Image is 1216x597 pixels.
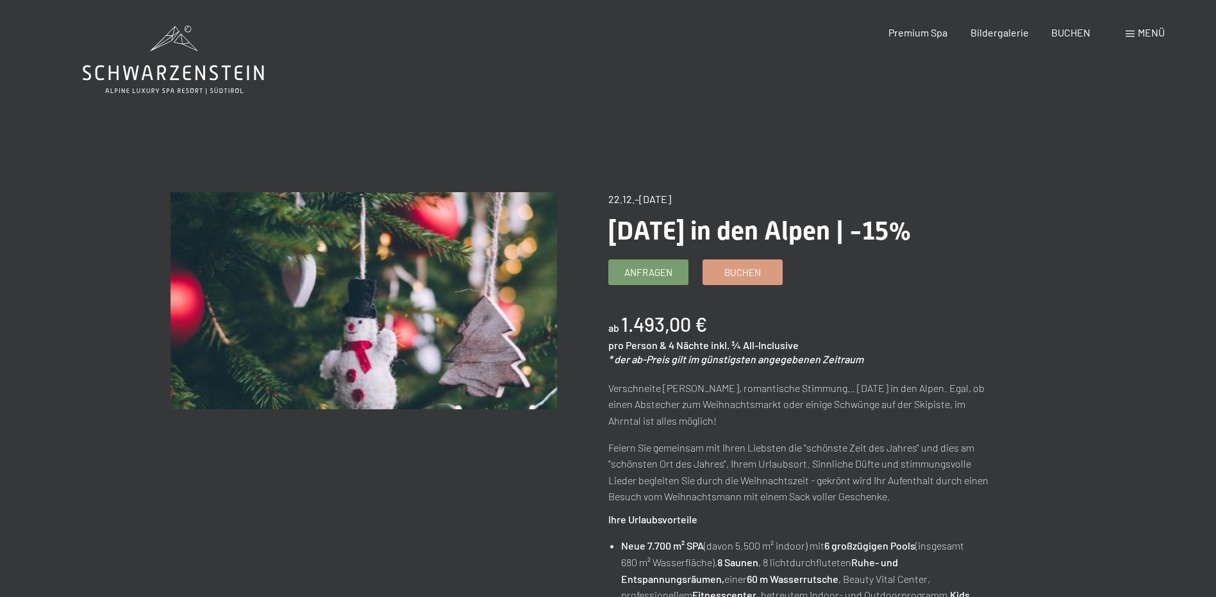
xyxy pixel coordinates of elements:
[609,260,688,284] a: Anfragen
[711,339,799,351] span: inkl. ¾ All-Inclusive
[747,573,838,585] strong: 60 m Wasserrutsche
[624,266,672,279] span: Anfragen
[703,260,782,284] a: Buchen
[1138,26,1165,38] span: Menü
[824,539,915,552] strong: 6 großzügigen Pools
[608,439,995,505] p: Feiern Sie gemeinsam mit Ihren Liebsten die "schönste Zeit des Jahres" und dies am "schönsten Ort...
[608,339,667,351] span: pro Person &
[608,216,912,246] span: [DATE] in den Alpen | -15%
[608,193,671,205] span: 22.12.–[DATE]
[608,322,619,334] span: ab
[621,556,898,585] strong: Ruhe- und Entspannungsräumen,
[171,192,557,409] img: Weihnachten in den Alpen | -15%
[621,313,707,336] b: 1.493,00 €
[669,339,709,351] span: 4 Nächte
[717,556,758,568] strong: 8 Saunen
[888,26,947,38] a: Premium Spa
[724,266,761,279] span: Buchen
[608,353,863,365] em: * der ab-Preis gilt im günstigsten angegebenen Zeitraum
[1051,26,1090,38] a: BUCHEN
[970,26,1029,38] a: Bildergalerie
[621,539,704,552] strong: Neue 7.700 m² SPA
[608,513,697,525] strong: Ihre Urlaubsvorteile
[608,380,995,429] p: Verschneite [PERSON_NAME], romantische Stimmung… [DATE] in den Alpen. Egal, ob einen Abstecher zu...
